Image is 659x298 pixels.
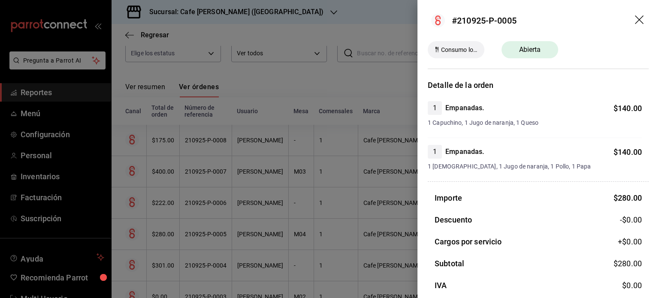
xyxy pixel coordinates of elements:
[428,118,642,127] span: 1 Capuchino, 1 Jugo de naranja, 1 Queso
[620,214,642,226] span: -$0.00
[428,103,442,113] span: 1
[614,147,642,157] span: $ 140.00
[614,259,642,268] span: $ 280.00
[622,281,642,290] span: $ 0.00
[435,280,447,291] h3: IVA
[614,104,642,113] span: $ 140.00
[445,147,484,157] h4: Empanadas.
[635,15,645,26] button: drag
[614,193,642,202] span: $ 280.00
[435,236,502,247] h3: Cargos por servicio
[514,45,546,55] span: Abierta
[435,192,462,204] h3: Importe
[445,103,484,113] h4: Empanadas.
[438,45,481,54] span: Consumo local
[618,236,642,247] span: +$ 0.00
[452,14,517,27] div: #210925-P-0005
[428,162,642,171] span: 1 [DEMOGRAPHIC_DATA], 1 Jugo de naranja, 1 Pollo, 1 Papa
[435,214,472,226] h3: Descuento
[428,79,649,91] h3: Detalle de la orden
[435,258,464,269] h3: Subtotal
[428,147,442,157] span: 1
